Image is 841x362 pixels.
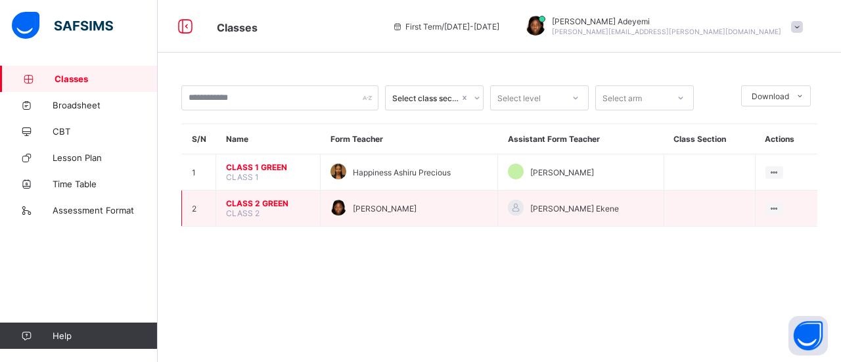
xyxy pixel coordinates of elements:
[552,28,781,35] span: [PERSON_NAME][EMAIL_ADDRESS][PERSON_NAME][DOMAIN_NAME]
[664,124,755,154] th: Class Section
[226,198,310,208] span: CLASS 2 GREEN
[226,208,260,218] span: CLASS 2
[788,316,828,355] button: Open asap
[498,124,664,154] th: Assistant Form Teacher
[53,179,158,189] span: Time Table
[392,93,459,103] div: Select class section
[182,124,216,154] th: S/N
[53,100,158,110] span: Broadsheet
[353,204,417,214] span: [PERSON_NAME]
[752,91,789,101] span: Download
[182,191,216,227] td: 2
[226,162,310,172] span: CLASS 1 GREEN
[755,124,817,154] th: Actions
[53,126,158,137] span: CBT
[216,124,321,154] th: Name
[53,330,157,341] span: Help
[321,124,498,154] th: Form Teacher
[530,204,619,214] span: [PERSON_NAME] Ekene
[53,152,158,163] span: Lesson Plan
[182,154,216,191] td: 1
[530,168,594,177] span: [PERSON_NAME]
[226,172,259,182] span: CLASS 1
[12,12,113,39] img: safsims
[497,85,541,110] div: Select level
[217,21,258,34] span: Classes
[353,168,451,177] span: Happiness Ashiru Precious
[552,16,781,26] span: [PERSON_NAME] Adeyemi
[602,85,642,110] div: Select arm
[392,22,499,32] span: session/term information
[55,74,158,84] span: Classes
[53,205,158,215] span: Assessment Format
[512,16,809,37] div: Esther Adeyemi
